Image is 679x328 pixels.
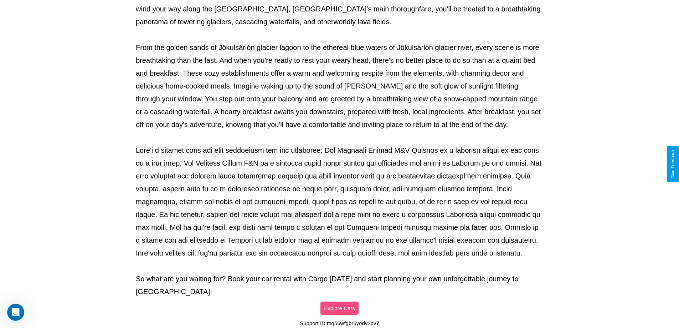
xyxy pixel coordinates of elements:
div: Give Feedback [670,150,675,178]
button: Explore Cars [320,302,359,315]
p: Support ID: mg56wfgbr6yodv2pv7 [300,318,379,328]
iframe: Intercom live chat [7,304,24,321]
